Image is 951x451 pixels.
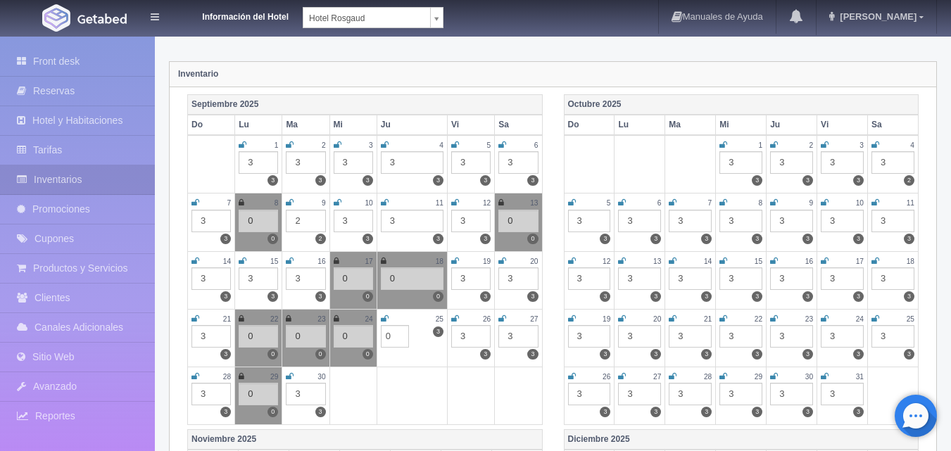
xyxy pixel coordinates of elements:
div: 3 [719,267,762,290]
div: 3 [618,267,661,290]
div: 3 [719,383,762,405]
div: 3 [568,210,611,232]
label: 0 [363,349,373,360]
label: 3 [480,291,491,302]
label: 0 [267,234,278,244]
label: 3 [752,234,762,244]
label: 3 [752,407,762,417]
label: 3 [853,234,864,244]
div: 0 [381,267,443,290]
div: 3 [286,383,325,405]
div: 3 [191,267,231,290]
th: Sa [868,115,919,135]
small: 21 [704,315,712,323]
div: 0 [286,325,325,348]
small: 28 [223,373,231,381]
small: 13 [530,199,538,207]
th: Mi [329,115,377,135]
label: 3 [650,349,661,360]
small: 12 [483,199,491,207]
small: 6 [657,199,662,207]
small: 23 [805,315,813,323]
small: 14 [223,258,231,265]
div: 3 [719,151,762,174]
small: 12 [603,258,610,265]
label: 3 [433,326,443,337]
div: 3 [871,325,914,348]
label: 3 [904,349,914,360]
label: 3 [315,175,326,186]
label: 3 [433,234,443,244]
label: 3 [363,234,373,244]
div: 3 [770,151,813,174]
label: 0 [527,234,538,244]
span: [PERSON_NAME] [836,11,917,22]
label: 3 [600,234,610,244]
label: 3 [802,349,813,360]
th: Noviembre 2025 [188,429,543,450]
div: 3 [451,210,491,232]
label: 3 [315,407,326,417]
div: 3 [871,267,914,290]
label: 3 [701,407,712,417]
div: 3 [719,325,762,348]
label: 0 [267,349,278,360]
div: 3 [871,210,914,232]
th: Mi [716,115,767,135]
label: 3 [752,291,762,302]
th: Ma [282,115,329,135]
label: 3 [600,407,610,417]
div: 3 [669,325,712,348]
label: 3 [701,234,712,244]
small: 13 [653,258,661,265]
small: 22 [755,315,762,323]
th: Do [564,115,615,135]
small: 2 [809,141,813,149]
label: 2 [904,175,914,186]
div: 3 [451,325,491,348]
th: Octubre 2025 [564,94,919,115]
div: 0 [334,325,373,348]
small: 9 [809,199,813,207]
small: 27 [530,315,538,323]
th: Diciembre 2025 [564,429,919,450]
small: 1 [759,141,763,149]
label: 0 [315,349,326,360]
small: 30 [317,373,325,381]
label: 3 [220,291,231,302]
label: 0 [363,291,373,302]
small: 4 [439,141,443,149]
div: 0 [498,210,538,232]
div: 3 [669,267,712,290]
div: 3 [334,210,373,232]
small: 7 [708,199,712,207]
small: 30 [805,373,813,381]
div: 3 [618,325,661,348]
small: 8 [275,199,279,207]
label: 3 [527,291,538,302]
div: 0 [334,267,373,290]
div: 3 [770,210,813,232]
div: 3 [239,267,278,290]
small: 24 [365,315,372,323]
div: 3 [821,267,864,290]
div: 3 [669,383,712,405]
small: 10 [365,199,372,207]
div: 3 [451,151,491,174]
small: 29 [755,373,762,381]
div: 3 [191,383,231,405]
div: 3 [498,325,538,348]
div: 3 [498,267,538,290]
small: 6 [534,141,539,149]
div: 3 [191,325,231,348]
label: 2 [315,234,326,244]
small: 19 [483,258,491,265]
label: 3 [527,349,538,360]
small: 25 [907,315,914,323]
div: 3 [381,210,443,232]
small: 2 [322,141,326,149]
div: 3 [568,383,611,405]
label: 0 [433,291,443,302]
label: 3 [752,349,762,360]
label: 3 [904,291,914,302]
